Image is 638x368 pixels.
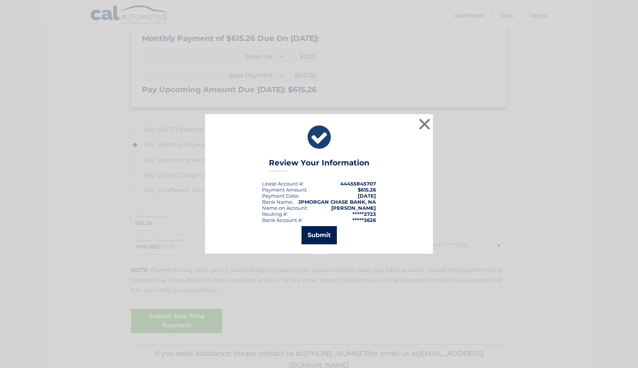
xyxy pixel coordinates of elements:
[262,211,288,217] div: Routing #:
[262,205,308,211] div: Name on Account:
[358,187,376,193] span: $615.26
[262,181,304,187] div: Lease Account #:
[262,193,298,199] span: Payment Date
[358,193,376,199] span: [DATE]
[262,199,293,205] div: Bank Name:
[331,205,376,211] strong: [PERSON_NAME]
[298,199,376,205] strong: JPMORGAN CHASE BANK, NA
[417,116,432,132] button: ×
[262,187,308,193] div: Payment Amount:
[262,193,299,199] div: :
[302,226,337,244] button: Submit
[269,158,370,171] h3: Review Your Information
[262,217,303,223] div: Bank Account #:
[340,181,376,187] strong: 44455845707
